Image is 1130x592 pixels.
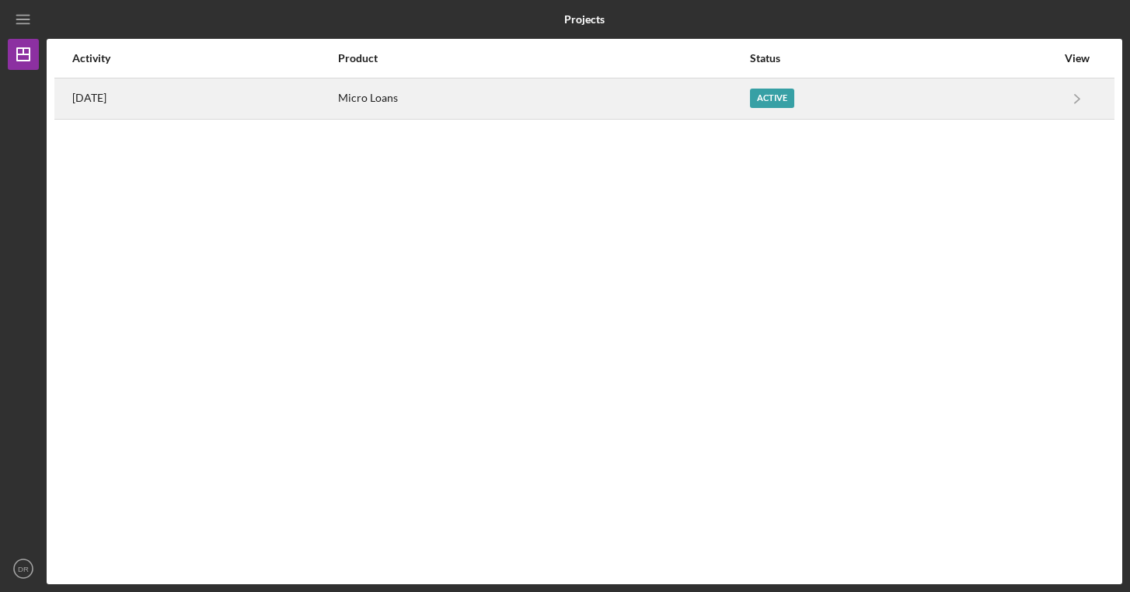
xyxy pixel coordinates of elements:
div: Product [338,52,748,64]
div: Micro Loans [338,79,748,118]
div: Active [750,89,794,108]
button: DR [8,553,39,584]
text: DR [18,565,29,573]
div: Status [750,52,1056,64]
div: Activity [72,52,337,64]
b: Projects [564,13,605,26]
div: View [1058,52,1097,64]
time: 2025-10-03 18:10 [72,92,106,104]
